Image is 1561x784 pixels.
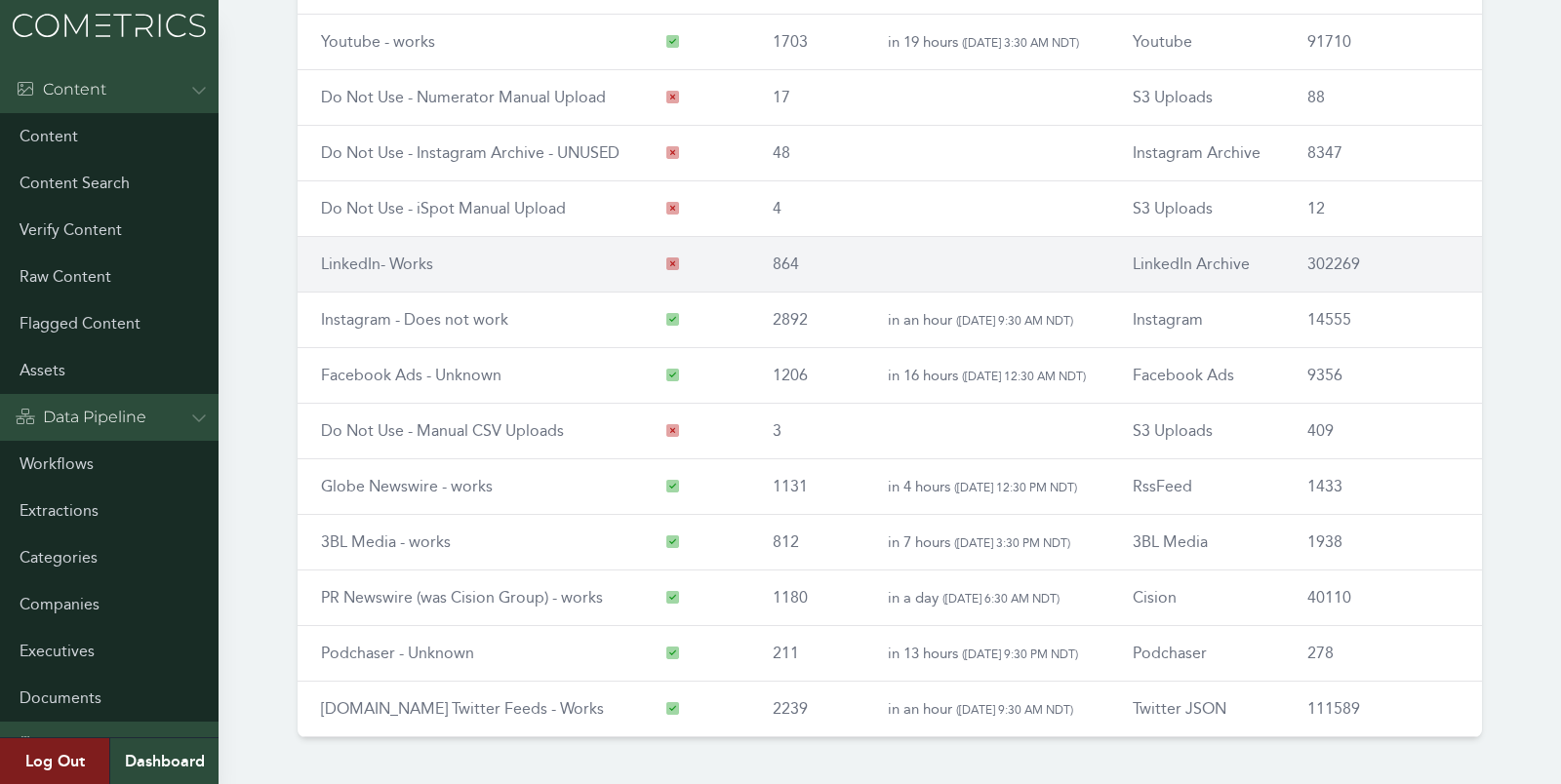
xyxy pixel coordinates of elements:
[321,88,606,106] a: Do Not Use - Numerator Manual Upload
[1284,459,1482,515] td: 1433
[1284,404,1482,459] td: 409
[321,588,603,607] a: PR Newswire (was Cision Group) - works
[1109,181,1284,237] td: S3 Uploads
[749,626,863,682] td: 211
[749,404,863,459] td: 3
[749,15,863,70] td: 1703
[1284,237,1482,293] td: 302269
[888,642,1086,665] p: in 13 hours
[16,733,96,757] div: Admin
[888,364,1086,387] p: in 16 hours
[888,697,1086,721] p: in an hour
[749,348,863,404] td: 1206
[954,480,1077,494] span: ( [DATE] 12:30 PM NDT )
[888,30,1086,54] p: in 19 hours
[1109,70,1284,126] td: S3 Uploads
[321,477,493,495] a: Globe Newswire - works
[1109,237,1284,293] td: LinkedIn Archive
[1109,404,1284,459] td: S3 Uploads
[1109,15,1284,70] td: Youtube
[956,702,1073,717] span: ( [DATE] 9:30 AM NDT )
[1284,515,1482,570] td: 1938
[321,310,508,329] a: Instagram - Does not work
[321,421,564,440] a: Do Not Use - Manual CSV Uploads
[749,237,863,293] td: 864
[109,738,219,784] a: Dashboard
[321,532,451,551] a: 3BL Media - works
[321,644,474,662] a: Podchaser - Unknown
[1284,348,1482,404] td: 9356
[321,199,566,217] a: Do Not Use - iSpot Manual Upload
[942,591,1060,606] span: ( [DATE] 6:30 AM NDT )
[962,369,1086,383] span: ( [DATE] 12:30 AM NDT )
[321,699,604,718] a: [DOMAIN_NAME] Twitter Feeds - Works
[749,459,863,515] td: 1131
[888,308,1086,332] p: in an hour
[888,475,1086,498] p: in 4 hours
[1284,126,1482,181] td: 8347
[749,682,863,737] td: 2239
[1109,348,1284,404] td: Facebook Ads
[1109,459,1284,515] td: RssFeed
[321,32,435,51] a: Youtube - works
[1284,15,1482,70] td: 91710
[749,70,863,126] td: 17
[962,35,1079,50] span: ( [DATE] 3:30 AM NDT )
[1109,570,1284,626] td: Cision
[321,255,433,273] a: LinkedIn- Works
[888,586,1086,609] p: in a day
[321,366,501,384] a: Facebook Ads - Unknown
[1284,70,1482,126] td: 88
[16,78,106,101] div: Content
[954,535,1070,550] span: ( [DATE] 3:30 PM NDT )
[321,143,620,162] a: Do Not Use - Instagram Archive - UNUSED
[749,293,863,348] td: 2892
[1284,293,1482,348] td: 14555
[749,515,863,570] td: 812
[1284,181,1482,237] td: 12
[888,530,1086,554] p: in 7 hours
[962,647,1078,661] span: ( [DATE] 9:30 PM NDT )
[749,570,863,626] td: 1180
[1284,570,1482,626] td: 40110
[1109,293,1284,348] td: Instagram
[749,126,863,181] td: 48
[1284,626,1482,682] td: 278
[1284,682,1482,737] td: 111589
[956,313,1073,328] span: ( [DATE] 9:30 AM NDT )
[1109,515,1284,570] td: 3BL Media
[1109,126,1284,181] td: Instagram Archive
[749,181,863,237] td: 4
[1109,682,1284,737] td: Twitter JSON
[1109,626,1284,682] td: Podchaser
[16,406,146,429] div: Data Pipeline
